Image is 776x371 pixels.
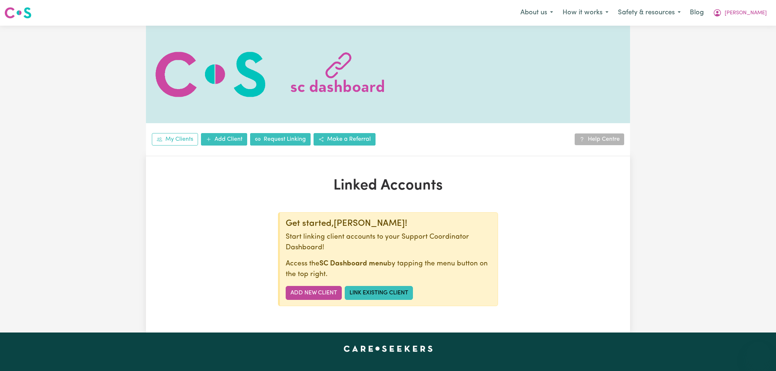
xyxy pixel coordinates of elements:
button: How it works [558,5,613,21]
a: Careseekers logo [4,4,32,21]
p: Access the by tapping the menu button on the top right. [286,259,492,280]
h1: Linked Accounts [231,177,545,195]
div: Get started, [PERSON_NAME] ! [286,218,492,229]
a: Make a Referral [314,133,376,146]
a: Link Existing Client [345,286,413,300]
a: Request Linking [250,133,311,146]
a: Help Centre [575,133,624,145]
a: Careseekers home page [344,346,433,352]
span: [PERSON_NAME] [725,9,767,17]
a: My Clients [152,133,198,146]
a: Add Client [201,133,247,146]
a: Add New Client [286,286,342,300]
button: My Account [708,5,772,21]
a: Blog [685,5,708,21]
button: Safety & resources [613,5,685,21]
img: Careseekers logo [4,6,32,19]
p: Start linking client accounts to your Support Coordinator Dashboard! [286,232,492,253]
button: About us [516,5,558,21]
iframe: Button to launch messaging window [747,342,770,365]
b: SC Dashboard menu [319,260,387,267]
